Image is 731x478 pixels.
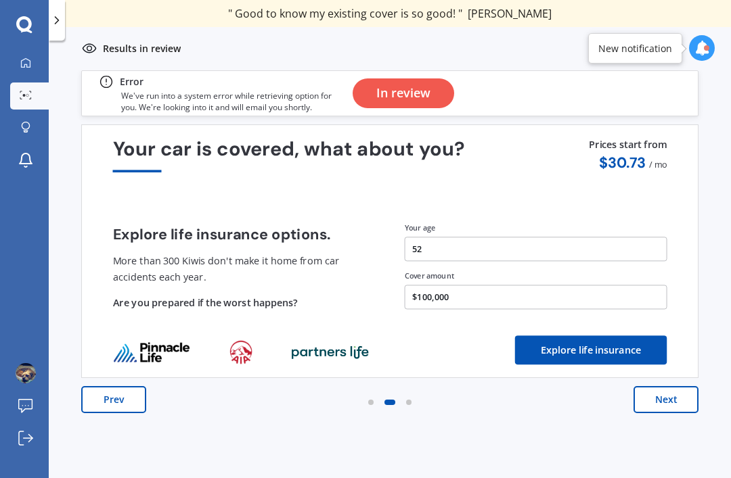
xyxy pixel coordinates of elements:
[120,74,143,90] div: Error
[634,386,699,413] button: Next
[376,78,430,108] div: In review
[81,386,146,413] button: Prev
[291,345,369,360] img: life_provider_logo_2
[405,237,667,261] button: 52
[113,296,298,310] span: Are you prepared if the worst happens?
[113,138,667,172] div: Your car is covered, what about you?
[16,363,36,383] img: ACg8ocLCjNbEhN7-ZrCws-6V9kg-XS0sfZ-nDQ-_tvciFyodX5ATQeRZ=s96-c
[103,42,181,55] p: Results in review
[113,253,376,285] p: More than 300 Kiwis don't make it home from car accidents each year.
[405,285,667,309] button: $100,000
[81,41,97,57] img: inReview.1b73fd28b8dc78d21cc1.svg
[405,222,667,233] div: Your age
[515,335,667,364] button: Explore life insurance
[113,226,376,243] h4: Explore life insurance options.
[649,158,667,170] span: / mo
[598,42,672,55] div: New notification
[405,271,667,282] div: Cover amount
[599,153,646,172] span: $ 30.73
[121,90,342,113] p: We've run into a system error while retrieving option for you. We're looking into it and will ema...
[589,138,667,154] p: Prices start from
[229,340,252,364] img: life_provider_logo_1
[113,341,191,364] img: life_provider_logo_0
